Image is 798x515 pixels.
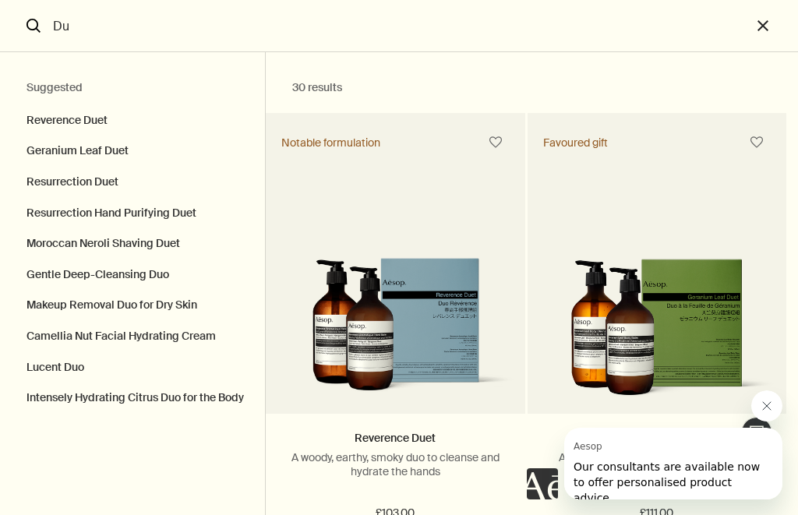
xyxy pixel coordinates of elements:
[274,258,517,406] img: Reverence Duet in outer carton
[482,129,510,157] button: Save to cabinet
[527,390,782,499] div: Aesop says "Our consultants are available now to offer personalised product advice.". Open messag...
[26,79,238,97] h2: Suggested
[355,431,436,445] a: Reverence Duet
[281,136,380,150] div: Notable formulation
[9,33,196,76] span: Our consultants are available now to offer personalised product advice.
[535,258,779,406] img: Geranium Leaf Duet in outer carton
[543,136,608,150] div: Favoured gift
[281,450,509,478] p: A woody, earthy, smoky duo to cleanse and hydrate the hands
[528,155,786,414] a: Geranium Leaf Duet in outer carton
[292,79,760,97] h2: 30 results
[266,155,524,414] a: Reverence Duet in outer carton
[564,428,782,499] iframe: Message from Aesop
[527,468,558,499] iframe: no content
[743,129,771,157] button: Save to cabinet
[751,390,782,422] iframe: Close message from Aesop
